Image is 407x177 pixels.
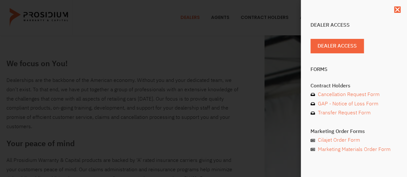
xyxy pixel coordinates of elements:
[310,108,397,118] a: Transfer Request Form
[310,39,364,53] a: Dealer Access
[316,90,380,99] span: Cancellation Request Form
[310,67,397,72] h4: Forms
[117,1,137,5] span: Last Name
[316,108,371,118] span: Transfer Request Form
[310,129,397,134] h4: Marketing Order Forms
[310,145,397,154] a: Marketing Materials Order Form
[310,136,397,145] a: Cilajet Order Form
[310,90,397,99] a: Cancellation Request Form
[394,6,401,13] a: Close
[316,145,391,154] span: Marketing Materials Order Form
[316,136,360,145] span: Cilajet Order Form
[310,83,397,88] h4: Contract Holders
[316,99,378,109] span: GAP - Notice of Loss Form
[310,99,397,109] a: GAP - Notice of Loss Form
[318,41,357,51] span: Dealer Access
[310,22,397,28] h4: Dealer Access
